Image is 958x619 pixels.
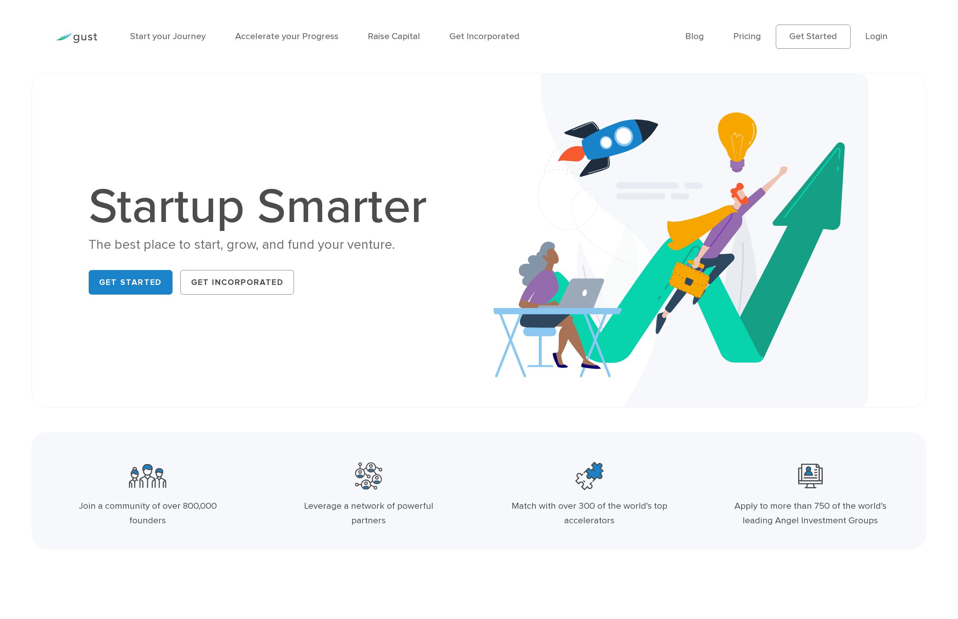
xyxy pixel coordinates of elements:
[130,31,206,42] a: Start your Journey
[89,182,440,231] h1: Startup Smarter
[449,31,519,42] a: Get Incorporated
[89,236,440,254] div: The best place to start, grow, and fund your venture.
[355,457,382,495] img: Powerful Partners
[286,499,450,528] div: Leverage a network of powerful partners
[733,31,761,42] a: Pricing
[798,457,823,495] img: Leading Angel Investment
[728,499,892,528] div: Apply to more than 750 of the world’s leading Angel Investment Groups
[493,74,869,407] img: Startup Smarter Hero
[575,457,604,495] img: Top Accelerators
[865,31,888,42] a: Login
[235,31,338,42] a: Accelerate your Progress
[89,270,173,295] a: Get Started
[368,31,420,42] a: Raise Capital
[776,25,851,49] a: Get Started
[66,499,230,528] div: Join a community of over 800,000 founders
[507,499,671,528] div: Match with over 300 of the world’s top accelerators
[56,33,97,43] img: Gust Logo
[129,457,166,495] img: Community Founders
[180,270,294,295] a: Get Incorporated
[685,31,704,42] a: Blog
